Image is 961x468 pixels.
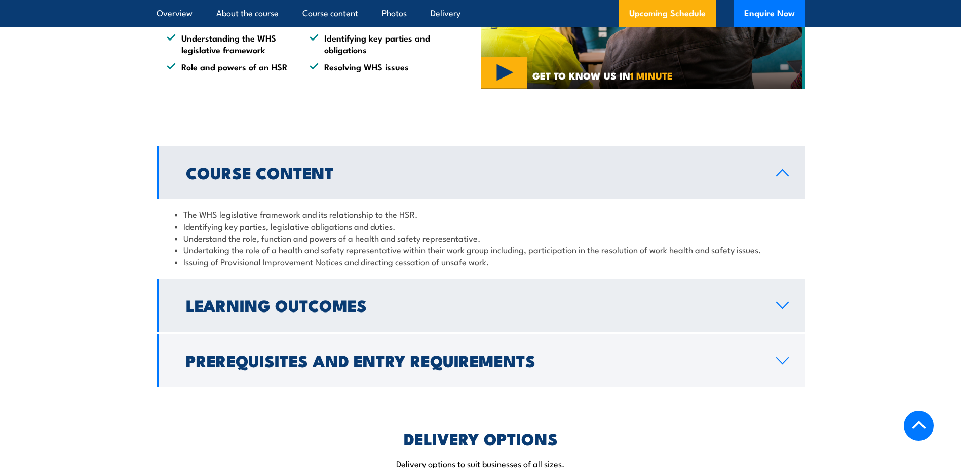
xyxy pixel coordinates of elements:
a: Learning Outcomes [157,279,805,332]
li: Identifying key parties and obligations [310,32,434,56]
a: Prerequisites and Entry Requirements [157,334,805,387]
li: Issuing of Provisional Improvement Notices and directing cessation of unsafe work. [175,256,787,267]
li: Understanding the WHS legislative framework [167,32,291,56]
li: The WHS legislative framework and its relationship to the HSR. [175,208,787,220]
span: GET TO KNOW US IN [532,71,673,80]
li: Resolving WHS issues [310,61,434,72]
h2: Prerequisites and Entry Requirements [186,353,760,367]
li: Identifying key parties, legislative obligations and duties. [175,220,787,232]
h2: DELIVERY OPTIONS [404,431,558,445]
strong: 1 MINUTE [630,68,673,83]
li: Understand the role, function and powers of a health and safety representative. [175,232,787,244]
a: Course Content [157,146,805,199]
li: Role and powers of an HSR [167,61,291,72]
li: Undertaking the role of a health and safety representative within their work group including, par... [175,244,787,255]
h2: Learning Outcomes [186,298,760,312]
h2: Course Content [186,165,760,179]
